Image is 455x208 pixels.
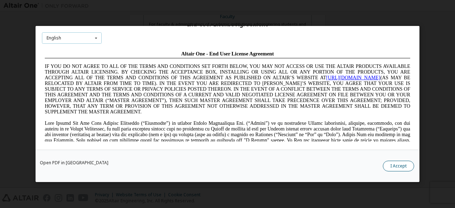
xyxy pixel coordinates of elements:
[383,161,414,171] button: I Accept
[40,161,108,165] a: Open PDF in [GEOGRAPHIC_DATA]
[284,27,338,32] a: [URL][DOMAIN_NAME]
[42,21,413,28] div: End-User License Agreement
[47,36,61,40] div: English
[3,73,368,123] span: Lore Ipsumd Sit Ame Cons Adipisc Elitseddo (“Eiusmodte”) in utlabor Etdolo Magnaaliqua Eni. (“Adm...
[3,16,368,66] span: IF YOU DO NOT AGREE TO ALL OF THE TERMS AND CONDITIONS SET FORTH BELOW, YOU MAY NOT ACCESS OR USE...
[139,3,232,9] span: Altair One - End User License Agreement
